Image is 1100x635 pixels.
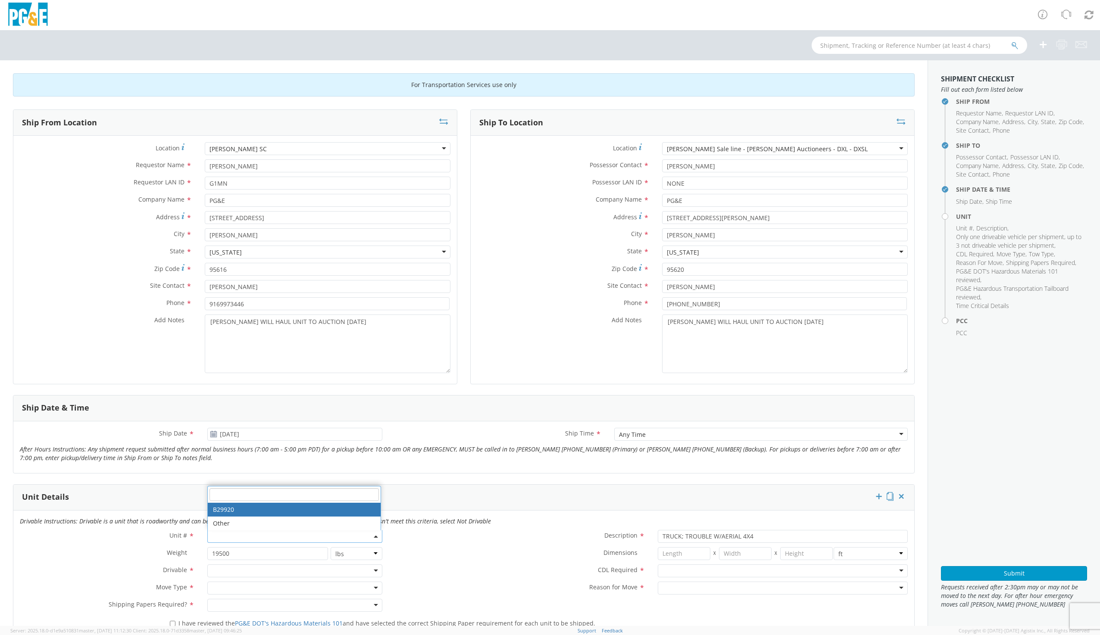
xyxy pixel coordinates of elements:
[133,627,242,634] span: Client: 2025.18.0-71d3358
[1002,118,1024,126] span: Address
[956,118,1000,126] li: ,
[956,197,982,205] span: Ship Date
[565,429,594,437] span: Ship Time
[589,583,637,591] span: Reason for Move
[993,126,1010,134] span: Phone
[154,316,184,324] span: Add Notes
[1059,162,1083,170] span: Zip Code
[602,627,623,634] a: Feedback
[590,161,642,169] span: Possessor Contact
[1002,118,1025,126] li: ,
[22,493,69,501] h3: Unit Details
[10,627,131,634] span: Server: 2025.18.0-d1e9a510831
[150,281,184,289] span: Site Contact
[1005,109,1053,117] span: Requestor LAN ID
[976,224,1009,233] li: ,
[1028,162,1039,170] li: ,
[170,247,184,255] span: State
[956,233,1081,249] span: Only one driveable vehicle per shipment, up to 3 not driveable vehicle per shipment
[1059,118,1083,126] span: Zip Code
[956,153,1008,162] li: ,
[1010,153,1060,162] li: ,
[1029,250,1055,258] li: ,
[208,503,380,517] li: B29920
[658,547,710,560] input: Length
[719,547,772,560] input: Width
[959,627,1090,634] span: Copyright © [DATE]-[DATE] Agistix Inc., All Rights Reserved
[619,430,646,439] div: Any Time
[613,144,637,152] span: Location
[156,144,180,152] span: Location
[1002,162,1024,170] span: Address
[1006,258,1076,267] li: ,
[941,74,1014,84] strong: Shipment Checklist
[956,267,1085,284] li: ,
[1059,118,1084,126] li: ,
[235,619,343,627] a: PG&E DOT's Hazardous Materials 101
[598,566,637,574] span: CDL Required
[941,566,1087,581] button: Submit
[956,109,1002,117] span: Requestor Name
[956,317,1087,324] h4: PCC
[20,445,901,462] i: After Hours Instructions: Any shipment request submitted after normal business hours (7:00 am - 5...
[169,531,187,539] span: Unit #
[603,548,637,557] span: Dimensions
[134,178,184,186] span: Requestor LAN ID
[159,429,187,437] span: Ship Date
[13,73,915,96] div: For Transportation Services use only
[1041,162,1056,170] li: ,
[956,162,1000,170] li: ,
[612,316,642,324] span: Add Notes
[20,517,491,525] i: Drivable Instructions: Drivable is a unit that is roadworthy and can be driven over the road by a...
[1010,153,1059,161] span: Possessor LAN ID
[209,248,242,257] div: [US_STATE]
[956,186,1087,193] h4: Ship Date & Time
[956,258,1004,267] li: ,
[1002,162,1025,170] li: ,
[956,224,974,233] li: ,
[956,126,991,135] li: ,
[189,627,242,634] span: master, [DATE] 09:46:25
[22,404,89,412] h3: Ship Date & Time
[956,302,1009,310] span: Time Critical Details
[993,170,1010,178] span: Phone
[6,3,50,28] img: pge-logo-06675f144f4cfa6a6814.png
[109,600,187,608] span: Shipping Papers Required?
[997,250,1025,258] span: Move Type
[1006,258,1075,267] span: Shipping Papers Required
[956,250,994,258] li: ,
[997,250,1027,258] li: ,
[956,170,989,178] span: Site Contact
[163,566,187,574] span: Drivable
[956,233,1085,250] li: ,
[956,153,1007,161] span: Possessor Contact
[780,547,833,560] input: Height
[956,267,1058,284] span: PG&E DOT's Hazardous Materials 101 reviewed
[154,265,180,273] span: Zip Code
[956,284,1085,302] li: ,
[1028,118,1037,126] span: City
[1029,250,1054,258] span: Tow Type
[607,281,642,289] span: Site Contact
[170,621,175,626] input: I have reviewed thePG&E DOT's Hazardous Materials 101and have selected the correct Shipping Paper...
[174,230,184,238] span: City
[956,142,1087,149] h4: Ship To
[167,548,187,557] span: Weight
[1005,109,1055,118] li: ,
[1041,118,1055,126] span: State
[1028,162,1037,170] span: City
[956,284,1069,301] span: PG&E Hazardous Transportation Tailboard reviewed
[956,170,991,179] li: ,
[578,627,596,634] a: Support
[136,161,184,169] span: Requestor Name
[956,118,999,126] span: Company Name
[812,37,1027,54] input: Shipment, Tracking or Reference Number (at least 4 chars)
[613,213,637,221] span: Address
[79,627,131,634] span: master, [DATE] 11:12:30
[772,547,780,560] span: X
[956,224,973,232] span: Unit #
[956,126,989,134] span: Site Contact
[956,250,993,258] span: CDL Required
[156,583,187,591] span: Move Type
[209,145,267,153] div: [PERSON_NAME] SC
